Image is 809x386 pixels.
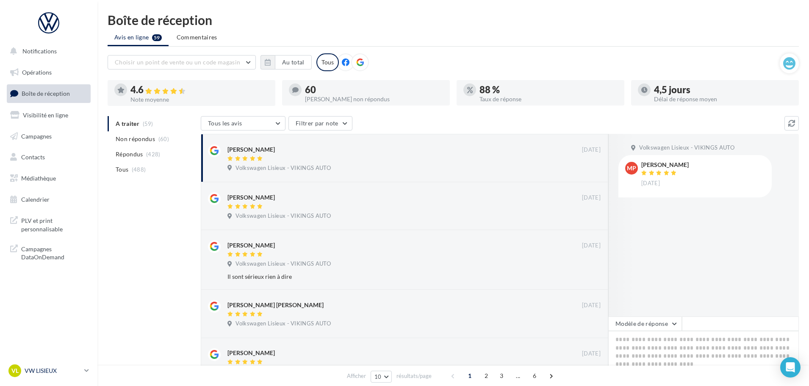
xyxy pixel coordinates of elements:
button: Tous les avis [201,116,285,131]
span: Afficher [347,372,366,380]
div: [PERSON_NAME] [PERSON_NAME] [227,301,324,309]
div: Open Intercom Messenger [780,357,801,378]
button: Filtrer par note [288,116,352,131]
span: [DATE] [582,146,601,154]
span: Volkswagen Lisieux - VIKINGS AUTO [235,320,331,328]
a: Campagnes DataOnDemand [5,240,92,265]
a: Visibilité en ligne [5,106,92,124]
a: PLV et print personnalisable [5,211,92,236]
a: Calendrier [5,191,92,208]
a: Opérations [5,64,92,81]
div: 4.6 [130,85,269,95]
span: 1 [463,369,477,383]
div: [PERSON_NAME] [227,241,275,250]
button: Notifications [5,42,89,60]
span: MP [627,164,636,172]
span: [DATE] [582,302,601,309]
div: Tous [316,53,339,71]
div: Délai de réponse moyen [654,96,792,102]
span: (428) [146,151,161,158]
div: Il sont sérieux rien à dire [227,272,546,281]
span: Campagnes [21,132,52,139]
span: Volkswagen Lisieux - VIKINGS AUTO [235,212,331,220]
span: Notifications [22,47,57,55]
span: ... [511,369,525,383]
span: (60) [158,136,169,142]
p: VW LISIEUX [25,367,81,375]
div: 88 % [479,85,618,94]
span: PLV et print personnalisable [21,215,87,233]
span: Médiathèque [21,175,56,182]
span: Répondus [116,150,143,158]
span: [DATE] [641,180,660,187]
span: Contacts [21,153,45,161]
a: Contacts [5,148,92,166]
span: résultats/page [396,372,432,380]
span: Volkswagen Lisieux - VIKINGS AUTO [235,164,331,172]
span: Tous [116,165,128,174]
span: [DATE] [582,242,601,250]
button: 10 [371,371,392,383]
div: 4,5 jours [654,85,792,94]
span: Volkswagen Lisieux - VIKINGS AUTO [639,144,734,152]
span: [DATE] [582,350,601,358]
button: Au total [260,55,312,69]
div: 60 [305,85,443,94]
span: 2 [479,369,493,383]
a: VL VW LISIEUX [7,363,91,379]
span: 6 [528,369,541,383]
div: [PERSON_NAME] non répondus [305,96,443,102]
span: (488) [132,166,146,173]
span: VL [11,367,19,375]
span: Choisir un point de vente ou un code magasin [115,58,240,66]
span: Tous les avis [208,119,242,127]
button: Modèle de réponse [608,317,682,331]
a: Boîte de réception [5,84,92,103]
button: Choisir un point de vente ou un code magasin [108,55,256,69]
div: Taux de réponse [479,96,618,102]
span: Non répondus [116,135,155,143]
span: Boîte de réception [22,90,70,97]
a: Campagnes [5,128,92,145]
div: [PERSON_NAME] [641,162,689,168]
span: 3 [495,369,508,383]
span: 10 [374,373,382,380]
span: Volkswagen Lisieux - VIKINGS AUTO [235,260,331,268]
div: [PERSON_NAME] [227,193,275,202]
span: Opérations [22,69,52,76]
span: Visibilité en ligne [23,111,68,119]
div: Note moyenne [130,97,269,103]
span: [DATE] [582,194,601,202]
div: Boîte de réception [108,14,799,26]
div: [PERSON_NAME] [227,145,275,154]
a: Médiathèque [5,169,92,187]
div: [PERSON_NAME] [227,349,275,357]
button: Au total [275,55,312,69]
span: Commentaires [177,33,217,41]
span: Campagnes DataOnDemand [21,243,87,261]
span: Calendrier [21,196,50,203]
